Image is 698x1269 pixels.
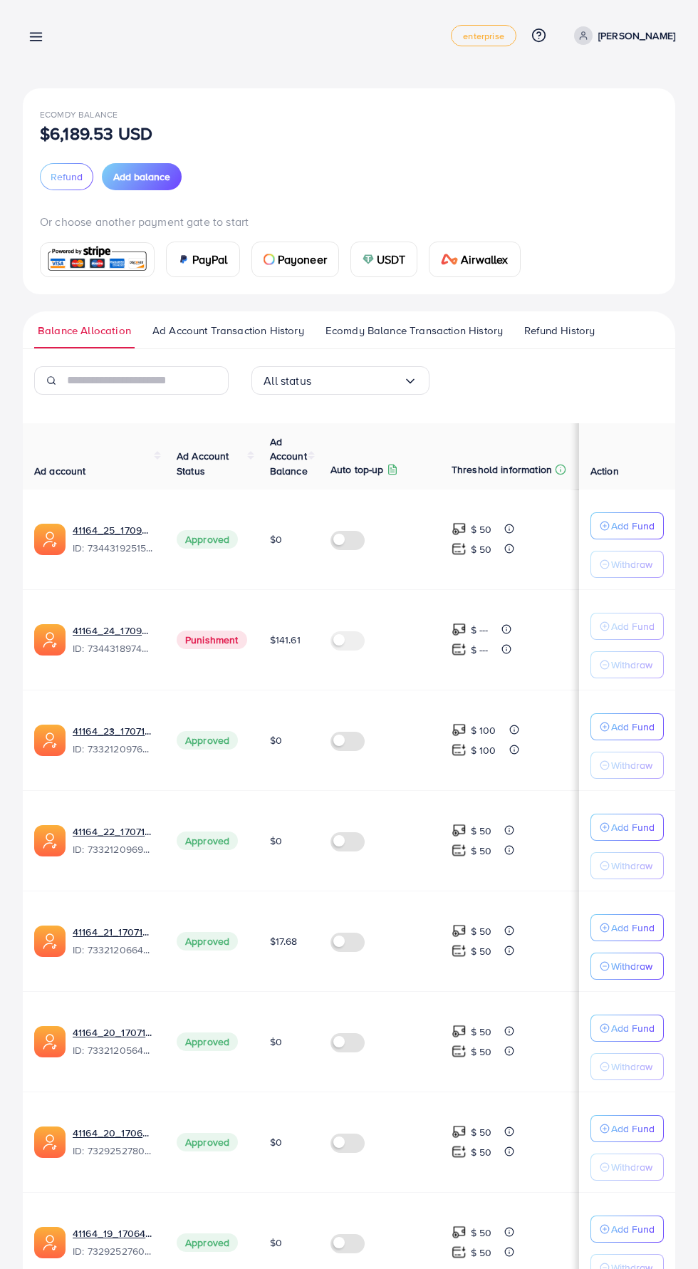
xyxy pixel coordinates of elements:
[330,461,384,478] p: Auto top-up
[611,718,655,735] p: Add Fund
[177,1133,238,1151] span: Approved
[73,1144,154,1158] span: ID: 7329252780571557890
[611,1221,655,1238] p: Add Fund
[177,932,238,951] span: Approved
[452,1044,467,1059] img: top-up amount
[325,323,503,338] span: Ecomdy Balance Transaction History
[177,449,229,477] span: Ad Account Status
[278,251,327,268] span: Payoneer
[38,323,131,338] span: Balance Allocation
[177,530,238,549] span: Approved
[270,1135,282,1149] span: $0
[34,624,66,656] img: ic-ads-acc.e4c84228.svg
[471,621,489,638] p: $ ---
[177,1233,238,1252] span: Approved
[590,953,664,980] button: Withdraw
[73,523,154,537] a: 41164_25_1709982599082
[45,244,150,275] img: card
[590,914,664,941] button: Add Fund
[451,25,516,46] a: enterprise
[611,958,652,975] p: Withdraw
[270,733,282,747] span: $0
[40,108,118,120] span: Ecomdy Balance
[270,934,298,948] span: $17.68
[611,517,655,534] p: Add Fund
[590,713,664,740] button: Add Fund
[102,163,182,190] button: Add balance
[73,1226,154,1259] div: <span class='underline'>41164_19_1706474666940</span></br>7329252760468127746
[73,824,154,857] div: <span class='underline'>41164_22_1707142456408</span></br>7332120969684811778
[40,242,155,277] a: card
[611,556,652,573] p: Withdraw
[178,254,189,265] img: card
[34,725,66,756] img: ic-ads-acc.e4c84228.svg
[471,842,492,859] p: $ 50
[73,541,154,555] span: ID: 7344319251534069762
[51,170,83,184] span: Refund
[177,631,247,649] span: Punishment
[590,1216,664,1243] button: Add Fund
[471,923,492,940] p: $ 50
[40,213,658,230] p: Or choose another payment gate to start
[166,242,240,277] a: cardPayPal
[34,1227,66,1258] img: ic-ads-acc.e4c84228.svg
[452,1225,467,1240] img: top-up amount
[34,1026,66,1057] img: ic-ads-acc.e4c84228.svg
[73,724,154,738] a: 41164_23_1707142475983
[73,523,154,556] div: <span class='underline'>41164_25_1709982599082</span></br>7344319251534069762
[73,943,154,957] span: ID: 7332120664427642882
[524,323,595,338] span: Refund History
[452,461,552,478] p: Threshold information
[471,943,492,960] p: $ 50
[611,656,652,673] p: Withdraw
[452,1024,467,1039] img: top-up amount
[152,323,304,338] span: Ad Account Transaction History
[270,1236,282,1250] span: $0
[73,1126,154,1140] a: 41164_20_1706474683598
[590,551,664,578] button: Withdraw
[452,642,467,657] img: top-up amount
[471,1144,492,1161] p: $ 50
[73,1025,154,1040] a: 41164_20_1707142368069
[73,641,154,656] span: ID: 7344318974215340033
[34,926,66,957] img: ic-ads-acc.e4c84228.svg
[452,943,467,958] img: top-up amount
[73,1025,154,1058] div: <span class='underline'>41164_20_1707142368069</span></br>7332120564271874049
[40,125,152,142] p: $6,189.53 USD
[471,1124,492,1141] p: $ 50
[192,251,228,268] span: PayPal
[590,512,664,539] button: Add Fund
[471,742,496,759] p: $ 100
[270,532,282,547] span: $0
[598,27,675,44] p: [PERSON_NAME]
[264,254,275,265] img: card
[177,1032,238,1051] span: Approved
[590,752,664,779] button: Withdraw
[73,1226,154,1240] a: 41164_19_1706474666940
[452,522,467,537] img: top-up amount
[471,641,489,658] p: $ ---
[452,1245,467,1260] img: top-up amount
[251,242,339,277] a: cardPayoneer
[264,370,311,392] span: All status
[471,1023,492,1040] p: $ 50
[452,722,467,737] img: top-up amount
[452,823,467,838] img: top-up amount
[73,742,154,756] span: ID: 7332120976240689154
[34,1126,66,1158] img: ic-ads-acc.e4c84228.svg
[270,633,301,647] span: $141.61
[611,919,655,936] p: Add Fund
[34,825,66,856] img: ic-ads-acc.e4c84228.svg
[34,464,86,478] span: Ad account
[177,832,238,850] span: Approved
[590,464,619,478] span: Action
[73,824,154,839] a: 41164_22_1707142456408
[471,822,492,839] p: $ 50
[452,622,467,637] img: top-up amount
[251,366,429,395] div: Search for option
[590,852,664,879] button: Withdraw
[590,1154,664,1181] button: Withdraw
[73,925,154,958] div: <span class='underline'>41164_21_1707142387585</span></br>7332120664427642882
[377,251,406,268] span: USDT
[73,724,154,757] div: <span class='underline'>41164_23_1707142475983</span></br>7332120976240689154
